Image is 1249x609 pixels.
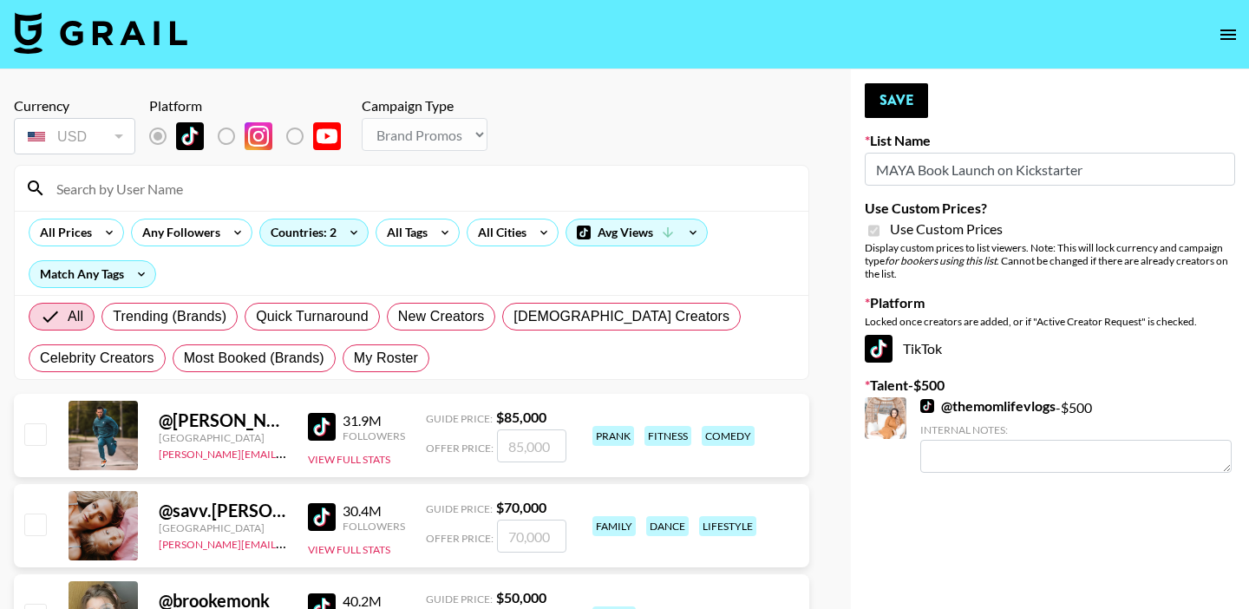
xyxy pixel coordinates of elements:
img: TikTok [176,122,204,150]
span: Most Booked (Brands) [184,348,324,369]
button: View Full Stats [308,543,390,556]
span: Use Custom Prices [890,220,1003,238]
div: Campaign Type [362,97,487,115]
a: [PERSON_NAME][EMAIL_ADDRESS][DOMAIN_NAME] [159,534,415,551]
div: comedy [702,426,755,446]
img: TikTok [865,335,893,363]
div: List locked to TikTok. [149,118,355,154]
span: Offer Price: [426,442,494,455]
div: Any Followers [132,219,224,246]
span: My Roster [354,348,418,369]
button: View Full Stats [308,453,390,466]
span: [DEMOGRAPHIC_DATA] Creators [513,306,729,327]
div: prank [592,426,634,446]
div: Avg Views [566,219,707,246]
input: Search by User Name [46,174,798,202]
div: fitness [644,426,691,446]
label: List Name [865,132,1235,149]
span: Celebrity Creators [40,348,154,369]
input: 85,000 [497,429,566,462]
div: Followers [343,520,405,533]
div: dance [646,516,689,536]
div: @ savv.[PERSON_NAME] [159,500,287,521]
div: lifestyle [699,516,756,536]
div: TikTok [865,335,1235,363]
span: Guide Price: [426,502,493,515]
div: [GEOGRAPHIC_DATA] [159,521,287,534]
img: Grail Talent [14,12,187,54]
span: All [68,306,83,327]
span: New Creators [398,306,485,327]
img: Instagram [245,122,272,150]
div: Currency is locked to USD [14,115,135,158]
div: Followers [343,429,405,442]
div: - $ 500 [920,397,1232,473]
em: for bookers using this list [885,254,997,267]
button: open drawer [1211,17,1246,52]
div: USD [17,121,132,152]
div: @ [PERSON_NAME].[PERSON_NAME] [159,409,287,431]
span: Quick Turnaround [256,306,369,327]
strong: $ 70,000 [496,499,546,515]
img: YouTube [313,122,341,150]
span: Trending (Brands) [113,306,226,327]
label: Platform [865,294,1235,311]
div: All Cities [468,219,530,246]
div: Countries: 2 [260,219,368,246]
strong: $ 85,000 [496,409,546,425]
input: 70,000 [497,520,566,553]
span: Guide Price: [426,412,493,425]
img: TikTok [308,503,336,531]
strong: $ 50,000 [496,589,546,606]
div: Match Any Tags [29,261,155,287]
div: [GEOGRAPHIC_DATA] [159,431,287,444]
span: Offer Price: [426,532,494,545]
div: Internal Notes: [920,423,1232,436]
label: Talent - $ 500 [865,377,1235,394]
img: TikTok [920,399,934,413]
div: family [592,516,636,536]
button: Save [865,83,928,118]
img: TikTok [308,413,336,441]
span: Guide Price: [426,593,493,606]
div: All Tags [376,219,431,246]
div: Display custom prices to list viewers. Note: This will lock currency and campaign type . Cannot b... [865,241,1235,280]
label: Use Custom Prices? [865,200,1235,217]
div: Platform [149,97,355,115]
div: 30.4M [343,502,405,520]
div: 31.9M [343,412,405,429]
div: All Prices [29,219,95,246]
a: [PERSON_NAME][EMAIL_ADDRESS][DOMAIN_NAME] [159,444,415,461]
div: Currency [14,97,135,115]
a: @themomlifevlogs [920,397,1056,415]
div: Locked once creators are added, or if "Active Creator Request" is checked. [865,315,1235,328]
